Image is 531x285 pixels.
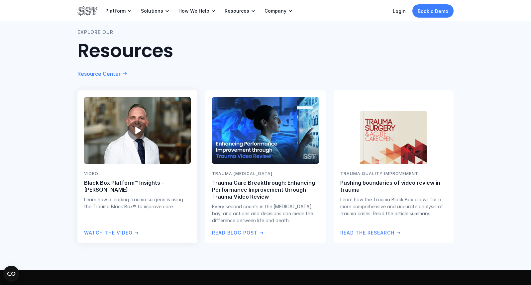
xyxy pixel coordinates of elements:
p: Trauma Care Breakthrough: Enhancing Performance Improvement through Trauma Video Review [212,179,319,200]
a: Trauma surgery and acute care open journal coverTRAUMA QUALITY IMPROVEMENTPushing boundaries of v... [334,90,454,243]
p: Video [84,170,191,177]
p: Learn how the Trauma Black Box allows for a more comprehensive and accurate analysis of trauma ca... [340,196,447,217]
span: play_arrow [131,124,144,137]
p: Pushing boundaries of video review in trauma [340,179,447,193]
p: Company [265,8,286,14]
a: Resource Center [77,70,128,77]
p: Read Blog Post [212,229,258,237]
p: Black Box Platform™ Insights – [PERSON_NAME] [84,179,191,193]
a: Dr. Ryan Dumas headshotplay_arrowVideoBlack Box Platform™ Insights – [PERSON_NAME]Learn how a lea... [77,90,197,243]
a: Login [393,8,406,14]
p: Read the Research [340,229,394,237]
p: EXPLORE OUR [77,29,113,36]
h2: Resources [77,40,454,62]
p: Every second counts in the [MEDICAL_DATA] bay, and actions and decisions can mean the difference ... [212,203,319,224]
p: Resources [225,8,249,14]
p: Book a Demo [418,8,448,15]
button: Open CMP widget [3,266,19,282]
p: Learn how a leading trauma surgeon is using the Trauma Black Box® to improve care. [84,196,191,210]
p: TRAUMA [MEDICAL_DATA] [212,170,319,177]
a: Surgeon looking at a screenTRAUMA [MEDICAL_DATA]Trauma Care Breakthrough: Enhancing Performance I... [205,90,325,243]
p: How We Help [178,8,209,14]
p: Solutions [141,8,163,14]
img: Trauma surgery and acute care open journal cover [360,112,427,200]
p: Platform [105,8,126,14]
p: Watch the Video [84,229,133,237]
img: Surgeon looking at a screen [212,97,319,164]
a: Book a Demo [412,4,454,18]
img: SST logo [77,5,97,17]
p: TRAUMA QUALITY IMPROVEMENT [340,170,447,177]
p: Resource Center [77,70,121,77]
